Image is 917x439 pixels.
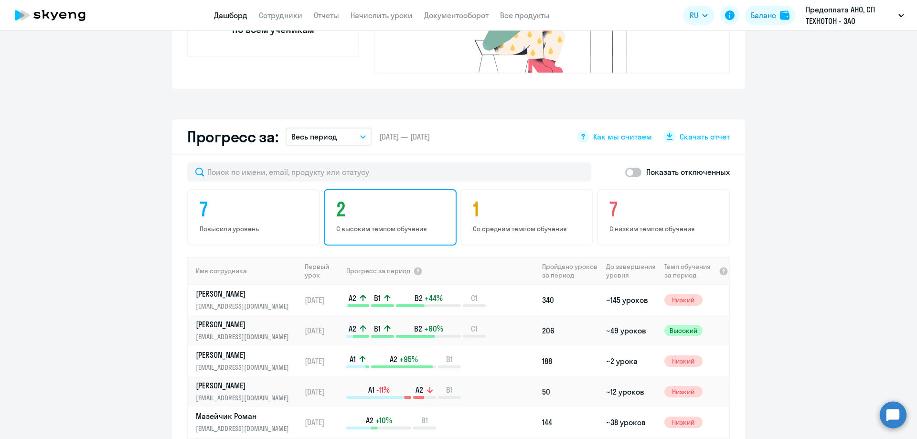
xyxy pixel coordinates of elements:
a: [PERSON_NAME][EMAIL_ADDRESS][DOMAIN_NAME] [196,319,300,342]
span: A1 [368,385,374,395]
span: A2 [349,293,356,303]
h4: 7 [609,198,720,221]
span: Низкий [664,417,703,428]
th: Имя сотрудника [188,257,301,285]
p: Показать отключенных [646,166,730,178]
p: С высоким темпом обучения [336,225,447,233]
p: Со средним темпом обучения [473,225,584,233]
span: B1 [446,385,453,395]
button: Весь период [286,128,372,146]
button: Балансbalance [745,6,795,25]
a: Сотрудники [259,11,302,20]
p: [EMAIL_ADDRESS][DOMAIN_NAME] [196,362,294,373]
h2: Прогресс за: [187,127,278,146]
span: Высокий [664,325,703,336]
td: ~12 уроков [602,376,660,407]
span: A1 [350,354,356,364]
div: Баланс [751,10,776,21]
p: [EMAIL_ADDRESS][DOMAIN_NAME] [196,423,294,434]
span: Низкий [664,355,703,367]
span: B2 [415,293,423,303]
a: Мазейчик Роман[EMAIL_ADDRESS][DOMAIN_NAME] [196,411,300,434]
span: [DATE] — [DATE] [379,131,430,142]
a: [PERSON_NAME][EMAIL_ADDRESS][DOMAIN_NAME] [196,350,300,373]
span: -11% [376,385,390,395]
span: +95% [399,354,418,364]
span: C1 [471,293,478,303]
p: [PERSON_NAME] [196,289,294,299]
p: С низким темпом обучения [609,225,720,233]
td: [DATE] [301,376,345,407]
p: [EMAIL_ADDRESS][DOMAIN_NAME] [196,393,294,403]
a: [PERSON_NAME][EMAIL_ADDRESS][DOMAIN_NAME] [196,380,300,403]
td: 340 [538,285,602,315]
span: B1 [374,323,381,334]
p: [EMAIL_ADDRESS][DOMAIN_NAME] [196,301,294,311]
span: A2 [416,385,423,395]
a: [PERSON_NAME][EMAIL_ADDRESS][DOMAIN_NAME] [196,289,300,311]
h4: 7 [200,198,310,221]
span: Низкий [664,294,703,306]
a: Начислить уроки [351,11,413,20]
td: 50 [538,376,602,407]
span: Темп обучения за период [664,262,716,279]
a: Дашборд [214,11,247,20]
button: Предоплата АНО, СП ТЕХНОТОН - ЗАО [801,4,909,27]
p: [EMAIL_ADDRESS][DOMAIN_NAME] [196,332,294,342]
span: A2 [390,354,397,364]
p: Предоплата АНО, СП ТЕХНОТОН - ЗАО [806,4,895,27]
td: [DATE] [301,407,345,438]
td: 206 [538,315,602,346]
p: [PERSON_NAME] [196,350,294,360]
img: balance [780,11,789,20]
p: Мазейчик Роман [196,411,294,421]
span: B2 [414,323,422,334]
a: Документооборот [424,11,489,20]
th: Первый урок [301,257,345,285]
p: Повысили уровень [200,225,310,233]
a: Отчеты [314,11,339,20]
span: +10% [375,415,392,426]
td: 188 [538,346,602,376]
h4: 2 [336,198,447,221]
td: [DATE] [301,285,345,315]
td: ~2 урока [602,346,660,376]
th: Пройдено уроков за период [538,257,602,285]
span: C1 [471,323,478,334]
span: Как мы считаем [593,131,652,142]
span: A2 [366,415,373,426]
span: RU [690,10,698,21]
span: B1 [374,293,381,303]
input: Поиск по имени, email, продукту или статусу [187,162,591,182]
td: ~145 уроков [602,285,660,315]
p: [PERSON_NAME] [196,319,294,330]
th: До завершения уровня [602,257,660,285]
td: 144 [538,407,602,438]
span: Скачать отчет [680,131,730,142]
td: [DATE] [301,346,345,376]
button: RU [683,6,714,25]
p: Весь период [291,131,337,142]
td: [DATE] [301,315,345,346]
td: ~38 уроков [602,407,660,438]
span: Прогресс за период [346,267,410,275]
span: A2 [349,323,356,334]
h4: 1 [473,198,584,221]
p: [PERSON_NAME] [196,380,294,391]
span: +44% [425,293,443,303]
span: B1 [421,415,428,426]
a: Все продукты [500,11,550,20]
span: B1 [446,354,453,364]
span: +60% [424,323,443,334]
td: ~49 уроков [602,315,660,346]
span: Низкий [664,386,703,397]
